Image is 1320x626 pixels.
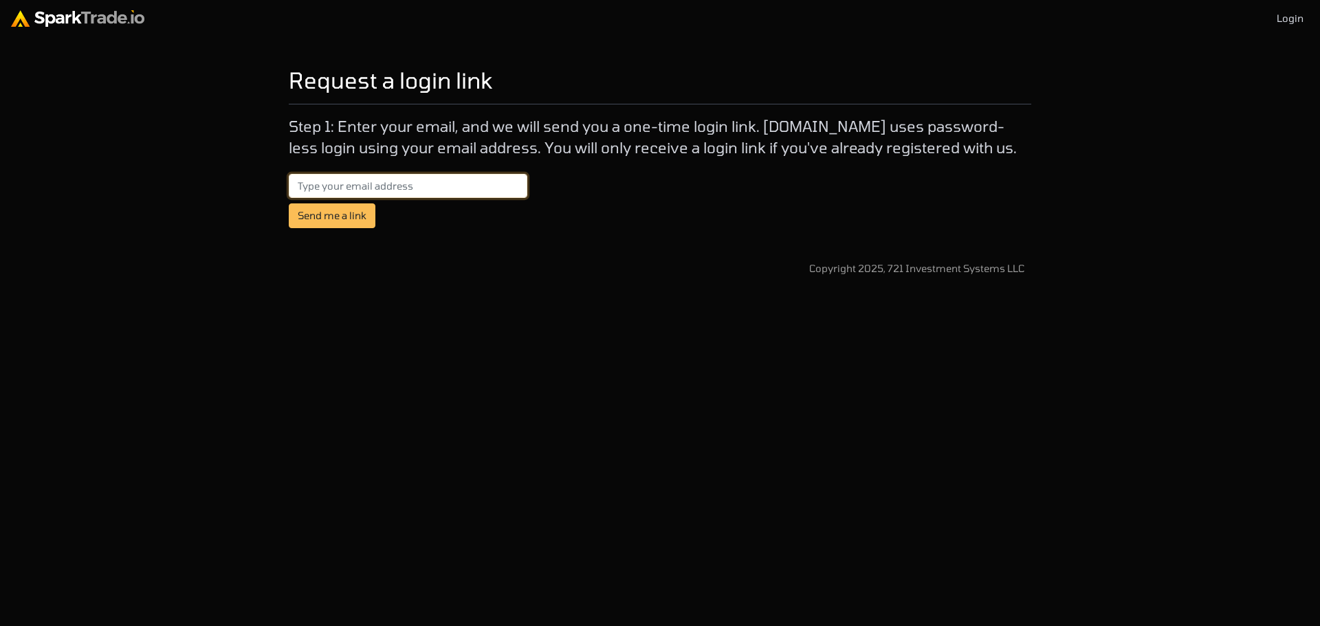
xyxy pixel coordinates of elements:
a: Login [1271,5,1309,32]
img: sparktrade.png [11,10,144,27]
div: Copyright 2025, 721 Investment Systems LLC [809,261,1024,276]
button: Send me a link [289,203,375,228]
h2: Request a login link [289,67,492,93]
p: Step 1: Enter your email, and we will send you a one-time login link. [DOMAIN_NAME] uses password... [289,115,1031,157]
input: Type your email address [289,174,527,199]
